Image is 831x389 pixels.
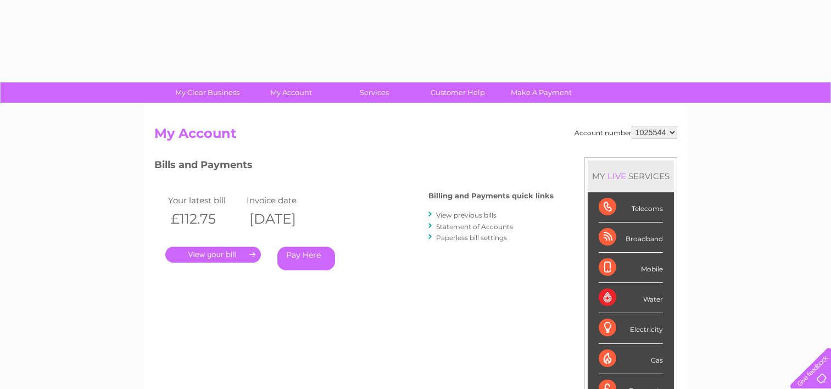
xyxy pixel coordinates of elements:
[162,82,253,103] a: My Clear Business
[599,253,663,283] div: Mobile
[154,157,554,176] h3: Bills and Payments
[428,192,554,200] h4: Billing and Payments quick links
[165,208,244,230] th: £112.75
[244,208,323,230] th: [DATE]
[244,193,323,208] td: Invoice date
[277,247,335,270] a: Pay Here
[599,283,663,313] div: Water
[599,192,663,223] div: Telecoms
[496,82,587,103] a: Make A Payment
[575,126,677,139] div: Account number
[154,126,677,147] h2: My Account
[412,82,503,103] a: Customer Help
[436,223,513,231] a: Statement of Accounts
[605,171,628,181] div: LIVE
[329,82,420,103] a: Services
[436,211,497,219] a: View previous bills
[599,313,663,343] div: Electricity
[436,234,507,242] a: Paperless bill settings
[599,223,663,253] div: Broadband
[246,82,336,103] a: My Account
[599,344,663,374] div: Gas
[165,193,244,208] td: Your latest bill
[588,160,674,192] div: MY SERVICES
[165,247,261,263] a: .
